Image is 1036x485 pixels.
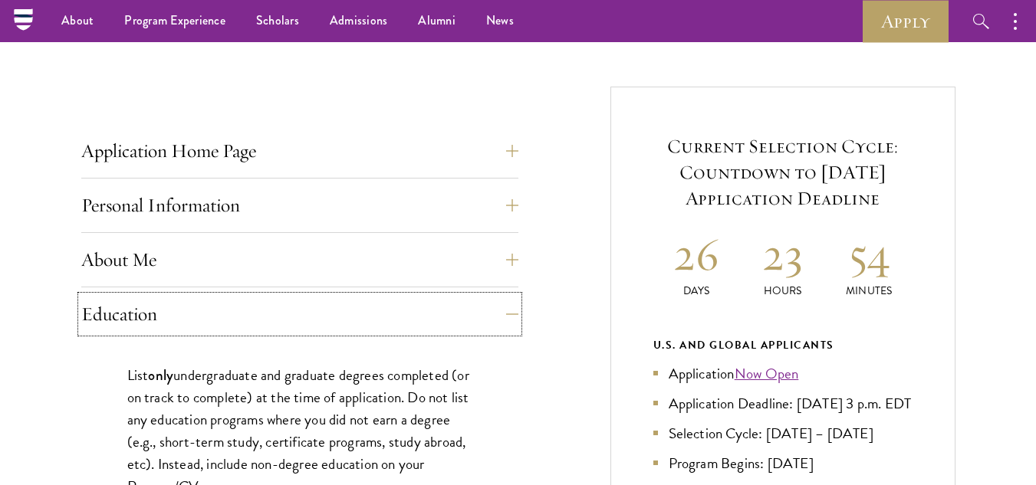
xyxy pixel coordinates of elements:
p: Days [653,283,740,299]
h5: Current Selection Cycle: Countdown to [DATE] Application Deadline [653,133,913,211]
li: Program Begins: [DATE] [653,452,913,474]
a: Now Open [735,362,799,385]
h2: 54 [826,225,913,283]
div: U.S. and Global Applicants [653,336,913,355]
li: Selection Cycle: [DATE] – [DATE] [653,422,913,444]
button: About Me [81,241,518,278]
strong: only [148,365,173,385]
button: Personal Information [81,187,518,224]
li: Application [653,362,913,385]
p: Hours [739,283,826,299]
li: Application Deadline: [DATE] 3 p.m. EDT [653,392,913,415]
p: Minutes [826,283,913,299]
h2: 26 [653,225,740,283]
button: Education [81,296,518,333]
button: Application Home Page [81,133,518,169]
h2: 23 [739,225,826,283]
